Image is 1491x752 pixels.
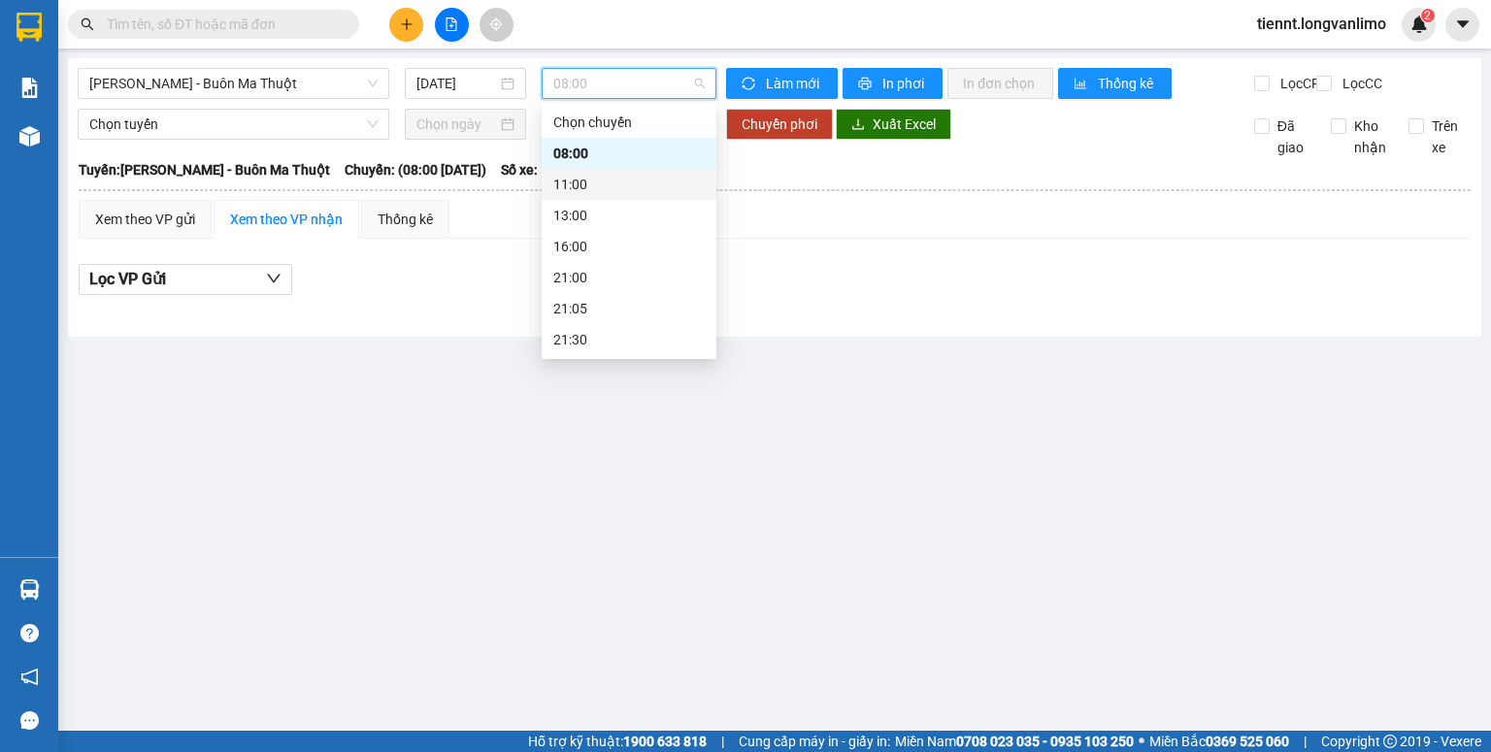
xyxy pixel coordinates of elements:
span: message [20,711,39,730]
span: Hỗ trợ kỹ thuật: [528,731,707,752]
input: Tìm tên, số ĐT hoặc mã đơn [107,14,336,35]
span: Chọn tuyến [89,110,378,139]
img: logo.jpg [10,10,78,78]
span: | [721,731,724,752]
span: | [1304,731,1307,752]
img: warehouse-icon [19,579,40,600]
li: Long Vân Limousine [10,10,282,82]
div: 21:00 [553,267,705,288]
div: Chọn chuyến [542,107,716,138]
span: 08:00 [553,69,706,98]
img: warehouse-icon [19,126,40,147]
span: question-circle [20,624,39,642]
strong: 0369 525 060 [1206,734,1289,749]
b: Tuyến: [PERSON_NAME] - Buôn Ma Thuột [79,162,330,178]
span: Trên xe [1424,115,1472,158]
button: caret-down [1445,8,1479,42]
span: search [81,17,94,31]
div: Xem theo VP nhận [230,209,343,230]
div: Xem theo VP gửi [95,209,195,230]
img: icon-new-feature [1410,16,1428,33]
li: VP BMT [134,105,258,126]
span: tiennt.longvanlimo [1242,12,1402,36]
div: Chọn chuyến [553,112,705,133]
span: 2 [1424,9,1431,22]
div: 16:00 [553,236,705,257]
button: file-add [435,8,469,42]
span: ⚪️ [1139,737,1144,745]
button: downloadXuất Excel [836,109,951,140]
span: environment [134,130,148,144]
span: file-add [445,17,458,31]
span: copyright [1383,735,1397,748]
img: logo-vxr [17,13,42,42]
button: Chuyển phơi [726,109,833,140]
div: 21:30 [553,329,705,350]
div: 13:00 [553,205,705,226]
img: solution-icon [19,78,40,98]
span: Chuyến: (08:00 [DATE]) [345,159,486,180]
span: printer [858,77,875,92]
button: In đơn chọn [947,68,1053,99]
sup: 2 [1421,9,1435,22]
button: syncLàm mới [726,68,838,99]
div: 21:05 [553,298,705,319]
button: plus [389,8,423,42]
span: Làm mới [766,73,822,94]
span: Miền Nam [895,731,1134,752]
span: down [266,271,282,286]
span: environment [10,130,23,144]
span: Cung cấp máy in - giấy in: [739,731,890,752]
li: VP Trụ sở HCM [10,105,134,126]
span: Kho nhận [1346,115,1394,158]
span: plus [400,17,414,31]
button: printerIn phơi [843,68,943,99]
span: bar-chart [1074,77,1090,92]
span: Hồ Chí Minh - Buôn Ma Thuột [89,69,378,98]
span: Đã giao [1270,115,1317,158]
div: 08:00 [553,143,705,164]
span: Lọc CR [1273,73,1323,94]
span: Thống kê [1098,73,1156,94]
span: sync [742,77,758,92]
span: aim [489,17,503,31]
button: Lọc VP Gửi [79,264,292,295]
span: Miền Bắc [1149,731,1289,752]
span: caret-down [1454,16,1472,33]
input: 12/09/2025 [416,73,496,94]
button: aim [480,8,514,42]
strong: 0708 023 035 - 0935 103 250 [956,734,1134,749]
span: Lọc VP Gửi [89,267,166,291]
span: Lọc CC [1335,73,1385,94]
input: Chọn ngày [416,114,496,135]
div: 11:00 [553,174,705,195]
strong: 1900 633 818 [623,734,707,749]
div: Thống kê [378,209,433,230]
span: In phơi [882,73,927,94]
span: notification [20,668,39,686]
span: Số xe: [501,159,538,180]
button: bar-chartThống kê [1058,68,1172,99]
